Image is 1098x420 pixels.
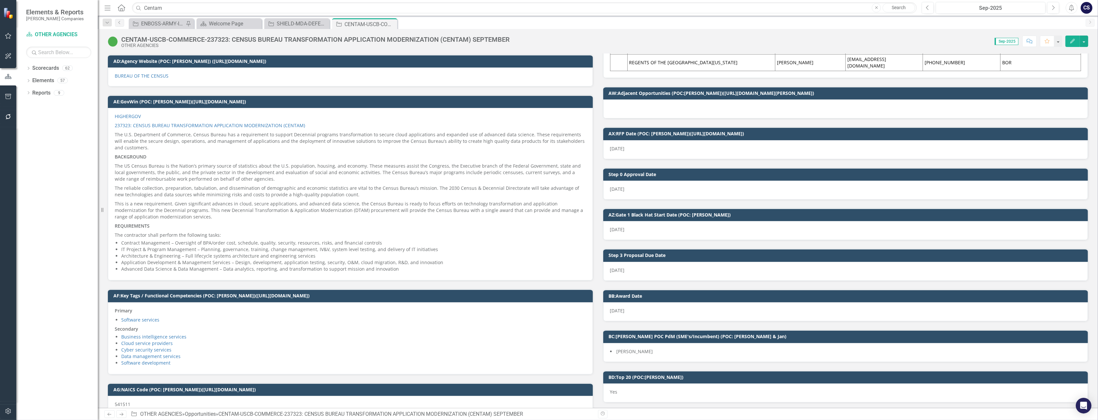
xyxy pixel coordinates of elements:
a: Software services [121,317,159,323]
span: [DATE] [610,226,625,232]
div: » » [131,411,593,418]
div: CENTAM-USCB-COMMERCE-237323: CENSUS BUREAU TRANSFORMATION APPLICATION MODERNIZATION (CENTAM) SEPT... [344,20,396,28]
strong: Secondary [115,326,138,332]
span: [DATE] [610,307,625,314]
h3: Step 0 Approval Date [609,172,1085,177]
a: BUREAU OF THE CENSUS [115,73,168,79]
a: OTHER AGENCIES [26,31,91,38]
div: CENTAM-USCB-COMMERCE-237323: CENSUS BUREAU TRANSFORMATION APPLICATION MODERNIZATION (CENTAM) SEPT... [121,36,510,43]
button: CS [1081,2,1092,14]
strong: Primary [115,307,132,314]
div: OTHER AGENCIES [121,43,510,48]
h3: Step 3 Proposal Due Date [609,253,1085,258]
span: [DATE] [610,145,625,152]
h3: BD:Top 20 (POC:[PERSON_NAME]) [609,375,1085,380]
input: Search Below... [26,47,91,58]
img: ClearPoint Strategy [3,7,15,19]
span: [DATE] [610,186,625,192]
a: Elements [32,77,54,84]
button: Sep-2025 [936,2,1046,14]
td: [EMAIL_ADDRESS][DOMAIN_NAME] [846,54,923,71]
td: [PHONE_NUMBER] [923,54,1001,71]
div: 62 [62,66,73,71]
a: Cloud service providers [121,340,173,346]
strong: BACKGROUND [115,154,146,160]
a: Reports [32,89,51,97]
td: [PERSON_NAME] [775,54,846,71]
p: The contractor shall perform the following tasks: [115,231,586,238]
img: Active [108,36,118,47]
div: 57 [57,78,68,83]
a: SHIELD-MDA-DEFENSE-254898: MULTIPLE AWARD SCALABLE HOMELAND INNOVATIVE ENTERPRISE LAYERED DEFENSE... [266,20,328,28]
a: Opportunities [185,411,216,417]
a: ENBOSS-ARMY-ITES3 SB-221122 (Army National Guard ENBOSS Support Service Sustainment, Enhancement,... [130,20,184,28]
span: Elements & Reports [26,8,84,16]
a: Software development [121,360,170,366]
p: The U.S. Department of Commerce, Census Bureau has a requirement to support Decennial programs tr... [115,130,586,152]
span: Yes [610,389,618,395]
p: Architecture & Engineering – Full lifecycle systems architecture and engineering services [121,253,586,259]
h3: BC:[PERSON_NAME] POC PdM (SME's/Incumbent) (POC: [PERSON_NAME] & Jan) [609,334,1085,339]
p: Application Development & Management Services – Design, development, application testing, securit... [121,259,586,266]
div: 9 [54,90,64,96]
a: Cyber security services [121,347,171,353]
p: The reliable collection, preparation, tabulation, and dissemination of demographic and economic s... [115,184,586,199]
td: REGENTS OF THE [GEOGRAPHIC_DATA][US_STATE] [627,54,775,71]
h3: AE:GovWin (POC: [PERSON_NAME])([URL][DOMAIN_NAME]) [113,99,590,104]
h3: AF:Key Tags / Functional Competencies (POC: [PERSON_NAME])([URL][DOMAIN_NAME]) [113,293,590,298]
a: Scorecards [32,65,59,72]
td: BOR [1000,54,1081,71]
p: The US Census Bureau is the Nation’s primary source of statistics about the U.S. population, hous... [115,161,586,184]
span: [PERSON_NAME] [617,348,653,354]
small: [PERSON_NAME] Companies [26,16,84,21]
h3: BB:Award Date [609,293,1085,298]
input: Search ClearPoint... [132,2,917,14]
div: CENTAM-USCB-COMMERCE-237323: CENSUS BUREAU TRANSFORMATION APPLICATION MODERNIZATION (CENTAM) SEPT... [218,411,523,417]
p: This is a new requirement. Given significant advances in cloud, secure applications, and advanced... [115,199,586,221]
h3: AX:RFP Date (POC: [PERSON_NAME])([URL][DOMAIN_NAME]) [609,131,1085,136]
p: Contract Management – Oversight of BPA/order cost, schedule, quality, security, resources, risks,... [121,240,586,246]
a: Welcome Page [198,20,260,28]
h3: AZ:Gate 1 Black Hat Start Date (POC: [PERSON_NAME]) [609,212,1085,217]
a: Search [883,3,915,12]
strong: REQUIREMENTS [115,223,150,229]
h3: AG:NAICS Code (POC: [PERSON_NAME])([URL][DOMAIN_NAME]) [113,387,590,392]
h3: AW:Adjacent Opportunities (POC:[PERSON_NAME])([URL][DOMAIN_NAME][PERSON_NAME]) [609,91,1085,96]
span: [DATE] [610,267,625,273]
div: ENBOSS-ARMY-ITES3 SB-221122 (Army National Guard ENBOSS Support Service Sustainment, Enhancement,... [141,20,184,28]
a: 237323: CENSUS BUREAU TRANSFORMATION APPLICATION MODERNIZATION (CENTAM) [115,122,305,128]
a: OTHER AGENCIES [140,411,182,417]
a: HIGHERGOV [115,113,141,119]
span: Sep-2025 [995,38,1018,45]
a: Business intelligence services [121,334,186,340]
h3: AD:Agency Website (POC: [PERSON_NAME]) ([URL][DOMAIN_NAME]) [113,59,590,64]
span: 541511 [115,401,130,407]
a: Data management services [121,353,181,359]
p: IT Project & Program Management – Planning, governance, training, change management, IV&V, system... [121,246,586,253]
p: Advanced Data Science & Data Management – Data analytics, reporting, and transformation to suppor... [121,266,586,272]
div: SHIELD-MDA-DEFENSE-254898: MULTIPLE AWARD SCALABLE HOMELAND INNOVATIVE ENTERPRISE LAYERED DEFENSE... [277,20,328,28]
div: Sep-2025 [938,4,1043,12]
div: Open Intercom Messenger [1076,398,1091,413]
div: Welcome Page [209,20,260,28]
